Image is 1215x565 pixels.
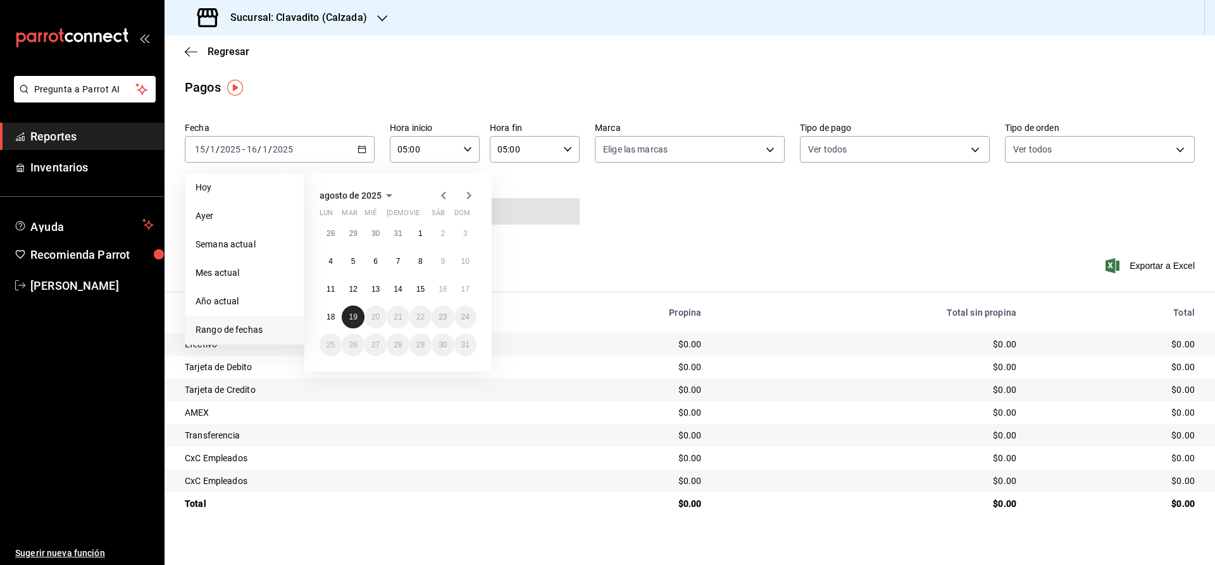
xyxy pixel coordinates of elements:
button: 8 de agosto de 2025 [409,250,432,273]
span: Ayer [196,209,294,223]
button: 14 de agosto de 2025 [387,278,409,301]
abbr: 3 de agosto de 2025 [463,229,468,238]
button: 2 de agosto de 2025 [432,222,454,245]
span: Ver todos [808,143,847,156]
label: Hora inicio [390,123,480,132]
button: 31 de agosto de 2025 [454,333,477,356]
abbr: 25 de agosto de 2025 [327,340,335,349]
abbr: 27 de agosto de 2025 [371,340,380,349]
abbr: 12 de agosto de 2025 [349,285,357,294]
abbr: 13 de agosto de 2025 [371,285,380,294]
span: / [258,144,261,154]
button: 28 de julio de 2025 [320,222,342,245]
abbr: martes [342,209,357,222]
button: Pregunta a Parrot AI [14,76,156,102]
div: Pagos [185,78,221,97]
div: Total [1037,307,1195,318]
abbr: 10 de agosto de 2025 [461,257,470,266]
span: / [268,144,272,154]
abbr: 9 de agosto de 2025 [440,257,445,266]
a: Pregunta a Parrot AI [9,92,156,105]
button: 7 de agosto de 2025 [387,250,409,273]
div: Propina [537,307,701,318]
div: $0.00 [1037,361,1195,373]
span: Semana actual [196,238,294,251]
span: Reportes [30,128,154,145]
abbr: 30 de julio de 2025 [371,229,380,238]
button: 29 de agosto de 2025 [409,333,432,356]
abbr: 6 de agosto de 2025 [373,257,378,266]
div: $0.00 [1037,475,1195,487]
span: Año actual [196,295,294,308]
div: $0.00 [1037,406,1195,419]
input: -- [209,144,216,154]
span: / [206,144,209,154]
abbr: 14 de agosto de 2025 [394,285,402,294]
button: 13 de agosto de 2025 [364,278,387,301]
abbr: 26 de agosto de 2025 [349,340,357,349]
div: $0.00 [721,406,1016,419]
input: -- [262,144,268,154]
abbr: 4 de agosto de 2025 [328,257,333,266]
input: -- [246,144,258,154]
div: Total sin propina [721,307,1016,318]
div: Transferencia [185,429,516,442]
img: Tooltip marker [227,80,243,96]
div: $0.00 [1037,452,1195,464]
button: open_drawer_menu [139,33,149,43]
abbr: 7 de agosto de 2025 [396,257,401,266]
div: $0.00 [1037,429,1195,442]
div: $0.00 [721,429,1016,442]
abbr: 21 de agosto de 2025 [394,313,402,321]
abbr: miércoles [364,209,377,222]
span: Recomienda Parrot [30,246,154,263]
button: 30 de julio de 2025 [364,222,387,245]
abbr: 29 de agosto de 2025 [416,340,425,349]
span: Regresar [208,46,249,58]
abbr: domingo [454,209,470,222]
div: $0.00 [537,429,701,442]
abbr: viernes [409,209,420,222]
h3: Sucursal: Clavadito (Calzada) [220,10,367,25]
abbr: 28 de julio de 2025 [327,229,335,238]
div: $0.00 [1037,497,1195,510]
span: [PERSON_NAME] [30,277,154,294]
button: 5 de agosto de 2025 [342,250,364,273]
button: Exportar a Excel [1108,258,1195,273]
abbr: 24 de agosto de 2025 [461,313,470,321]
button: 3 de agosto de 2025 [454,222,477,245]
div: Tarjeta de Credito [185,383,516,396]
button: 4 de agosto de 2025 [320,250,342,273]
span: Ayuda [30,217,137,232]
label: Marca [595,123,785,132]
button: agosto de 2025 [320,188,397,203]
abbr: 8 de agosto de 2025 [418,257,423,266]
label: Tipo de pago [800,123,990,132]
span: Elige las marcas [603,143,668,156]
abbr: 30 de agosto de 2025 [439,340,447,349]
span: - [242,144,245,154]
div: Total [185,497,516,510]
abbr: sábado [432,209,445,222]
button: 22 de agosto de 2025 [409,306,432,328]
div: $0.00 [1037,383,1195,396]
div: $0.00 [721,475,1016,487]
abbr: 16 de agosto de 2025 [439,285,447,294]
abbr: 2 de agosto de 2025 [440,229,445,238]
div: $0.00 [537,338,701,351]
button: Regresar [185,46,249,58]
span: Mes actual [196,266,294,280]
abbr: 11 de agosto de 2025 [327,285,335,294]
button: 18 de agosto de 2025 [320,306,342,328]
div: AMEX [185,406,516,419]
button: 29 de julio de 2025 [342,222,364,245]
span: Inventarios [30,159,154,176]
abbr: 17 de agosto de 2025 [461,285,470,294]
button: 6 de agosto de 2025 [364,250,387,273]
div: $0.00 [721,497,1016,510]
button: 26 de agosto de 2025 [342,333,364,356]
div: $0.00 [721,361,1016,373]
span: / [216,144,220,154]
